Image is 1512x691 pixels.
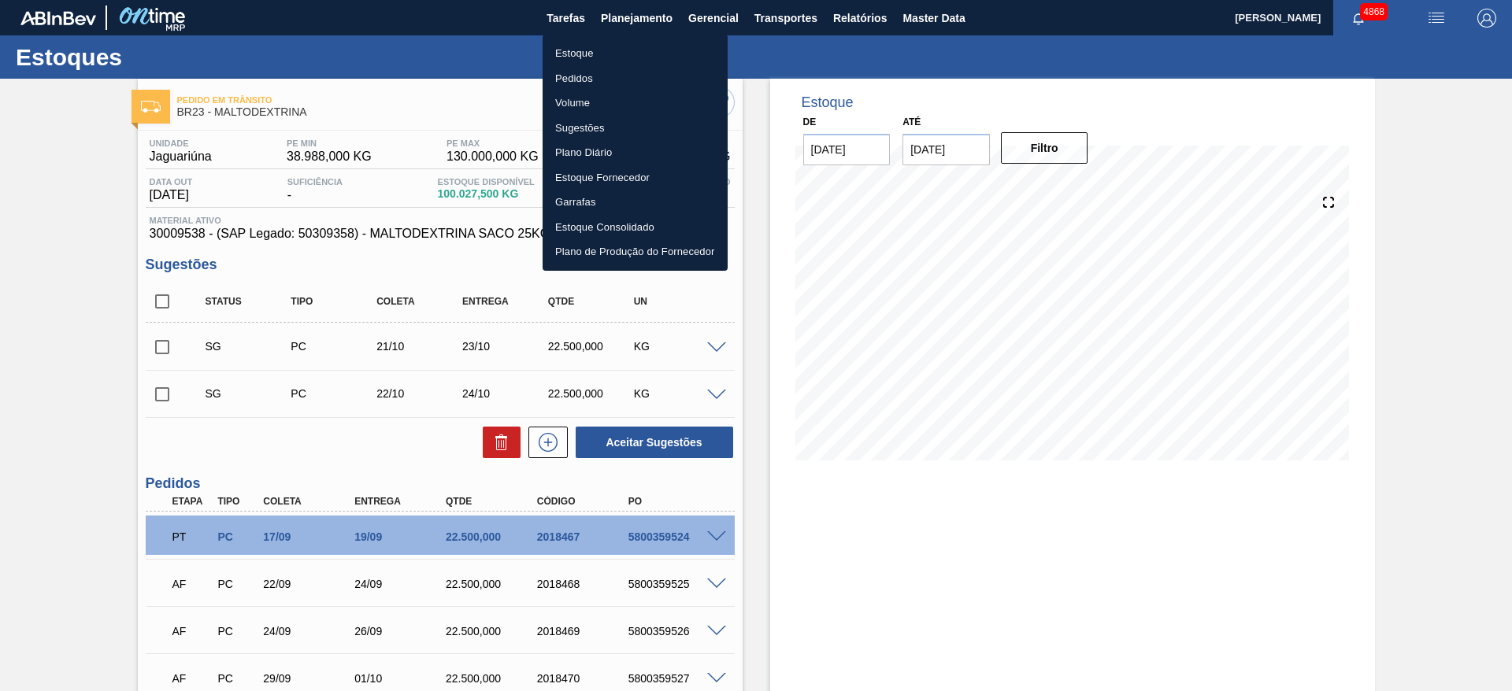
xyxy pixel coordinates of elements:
[543,41,728,66] a: Estoque
[543,165,728,190] a: Estoque Fornecedor
[543,190,728,215] a: Garrafas
[543,91,728,116] a: Volume
[543,140,728,165] a: Plano Diário
[543,116,728,141] a: Sugestões
[543,239,728,264] a: Plano de Produção do Fornecedor
[543,215,728,240] a: Estoque Consolidado
[543,66,728,91] a: Pedidos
